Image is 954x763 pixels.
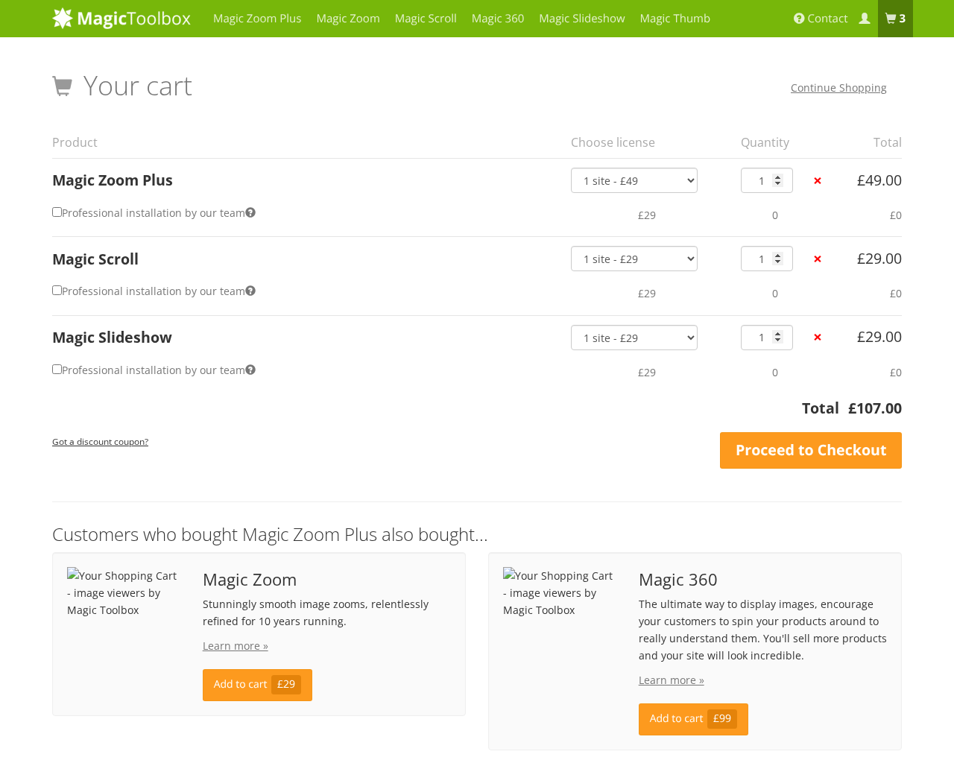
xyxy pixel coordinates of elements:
a: Got a discount coupon? [52,428,148,453]
a: Magic Slideshow [52,327,172,347]
span: £0 [890,208,902,222]
h1: Your cart [52,71,192,101]
img: MagicToolbox.com - Image tools for your website [52,7,191,29]
h3: Customers who bought Magic Zoom Plus also bought... [52,525,902,544]
td: £29 [562,193,732,236]
a: × [810,173,826,189]
input: Qty [741,168,793,193]
b: 3 [899,11,906,26]
a: × [810,329,826,345]
input: Qty [741,246,793,271]
span: Magic Zoom [203,571,451,588]
span: £29 [271,675,302,694]
span: Magic 360 [639,571,887,588]
span: £ [848,398,856,418]
bdi: 29.00 [857,248,902,268]
th: Product [52,127,562,158]
a: Add to cart£29 [203,669,313,701]
td: 0 [732,271,810,314]
label: Professional installation by our team [52,202,256,224]
td: 0 [732,350,810,393]
bdi: 107.00 [848,398,902,418]
small: Got a discount coupon? [52,435,148,447]
input: Qty [741,325,793,350]
img: Your Shopping Cart - image viewers by Magic Toolbox [67,567,180,618]
th: Choose license [562,127,732,158]
th: Total [52,397,839,428]
td: 0 [732,193,810,236]
input: Professional installation by our team [52,207,62,217]
a: Learn more » [639,673,704,687]
th: Total [838,127,902,158]
td: £29 [562,350,732,393]
p: Stunningly smooth image zooms, relentlessly refined for 10 years running. [203,595,451,630]
bdi: 49.00 [857,170,902,190]
bdi: 29.00 [857,326,902,346]
span: £0 [890,286,902,300]
input: Professional installation by our team [52,364,62,374]
a: Add to cart£99 [639,703,749,735]
span: £ [857,326,865,346]
a: Continue Shopping [791,80,887,95]
span: Contact [808,11,848,26]
a: Magic Scroll [52,249,139,269]
span: £0 [890,365,902,379]
img: Your Shopping Cart - image viewers by Magic Toolbox [503,567,616,618]
span: £99 [707,709,738,729]
a: Magic Zoom Plus [52,170,173,190]
label: Professional installation by our team [52,280,256,302]
th: Quantity [732,127,810,158]
input: Professional installation by our team [52,285,62,295]
a: × [810,251,826,267]
span: £ [857,170,865,190]
span: £ [857,248,865,268]
label: Professional installation by our team [52,359,256,381]
td: £29 [562,271,732,314]
a: Learn more » [203,639,268,653]
a: Proceed to Checkout [720,432,902,469]
p: The ultimate way to display images, encourage your customers to spin your products around to real... [639,595,887,664]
